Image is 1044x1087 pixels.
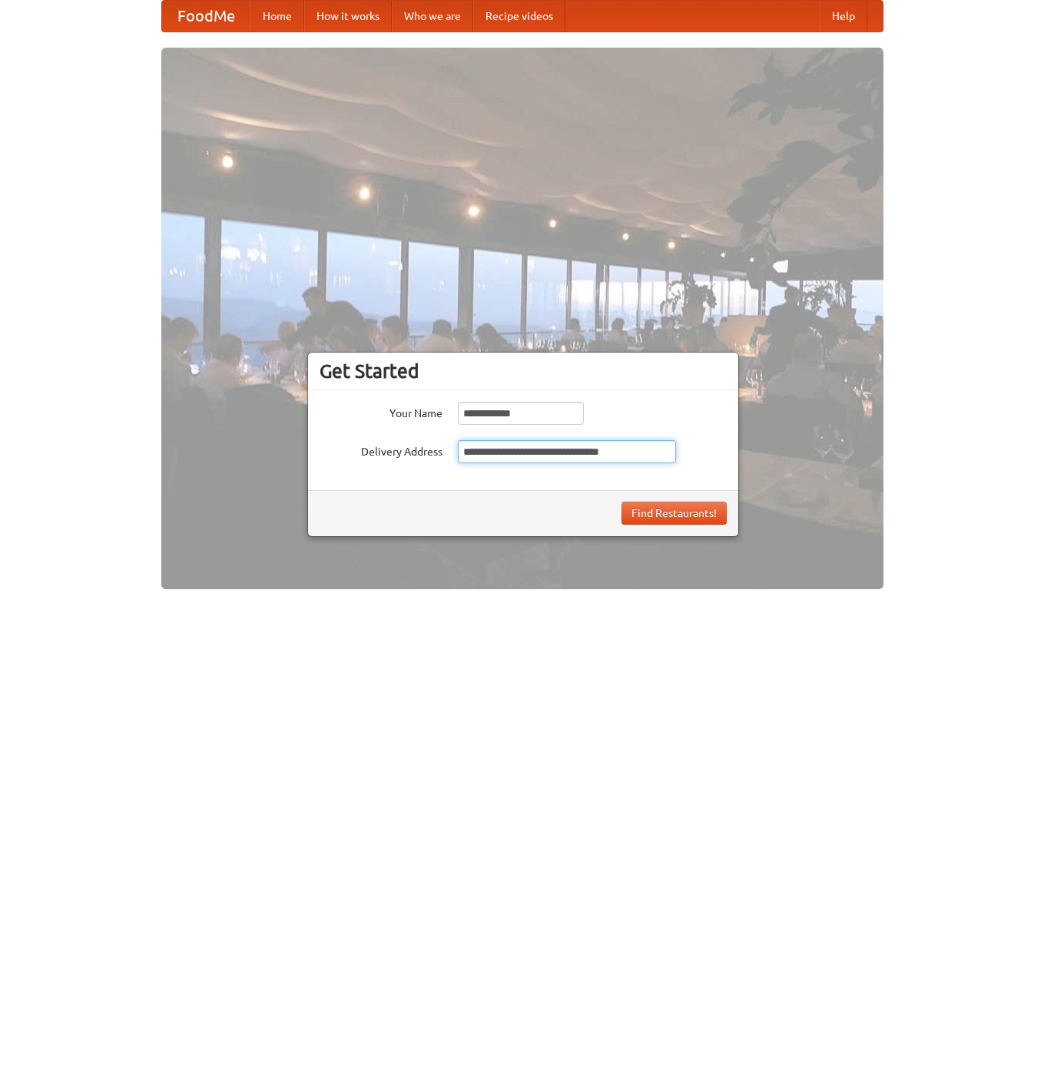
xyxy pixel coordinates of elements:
label: Delivery Address [320,440,442,459]
a: Recipe videos [473,1,565,31]
a: Home [250,1,304,31]
h3: Get Started [320,360,727,383]
a: How it works [304,1,392,31]
a: Who we are [392,1,473,31]
a: FoodMe [162,1,250,31]
a: Help [820,1,867,31]
button: Find Restaurants! [621,502,727,525]
label: Your Name [320,402,442,421]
